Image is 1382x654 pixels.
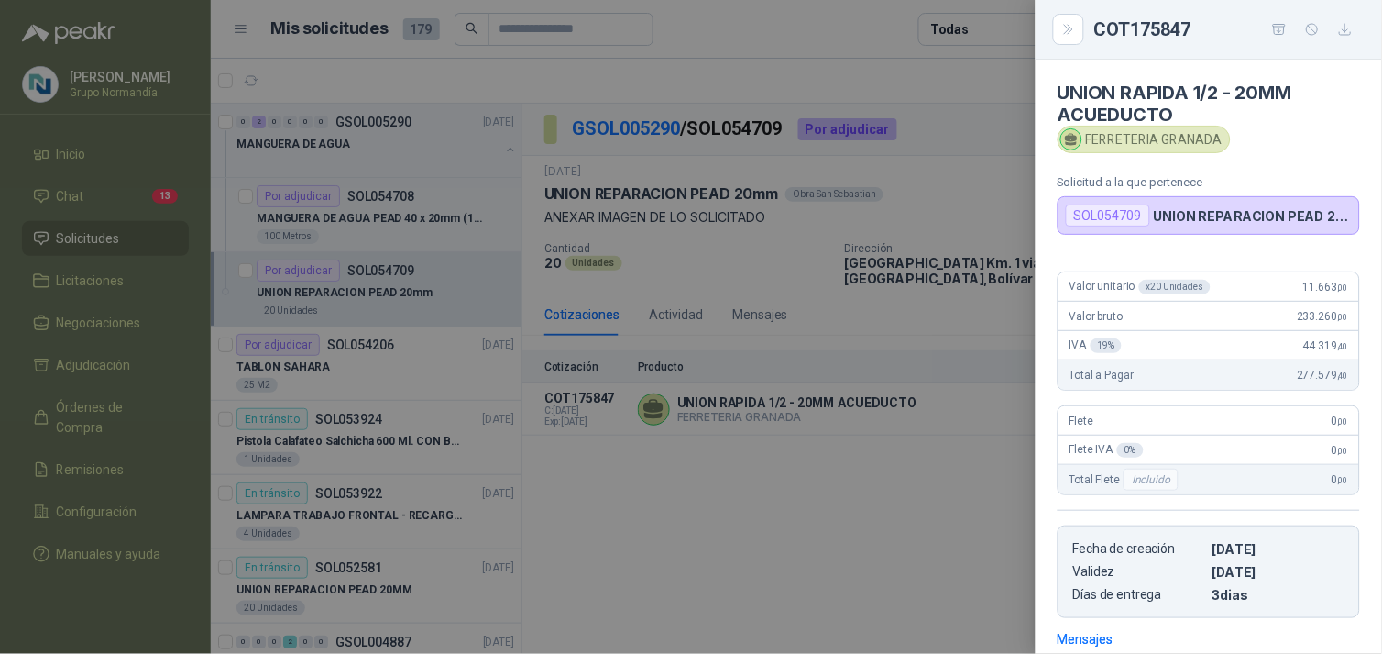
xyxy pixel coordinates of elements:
span: ,00 [1337,416,1348,427]
div: 0 % [1117,443,1144,458]
span: 44.319 [1303,339,1348,352]
div: x 20 Unidades [1139,280,1211,294]
p: Fecha de creación [1073,541,1205,557]
div: Incluido [1124,469,1179,491]
span: ,00 [1337,475,1348,485]
span: 11.663 [1303,281,1348,294]
p: Días de entrega [1073,587,1205,603]
span: 0 [1332,415,1348,427]
h4: UNION RAPIDA 1/2 - 20MM ACUEDUCTO [1058,82,1360,126]
span: Flete [1069,415,1093,427]
span: IVA [1069,338,1122,353]
span: Valor unitario [1069,280,1211,294]
div: 19 % [1091,338,1123,353]
div: Mensajes [1058,629,1113,649]
span: Total a Pagar [1069,369,1134,382]
span: 277.579 [1297,369,1348,382]
p: Solicitud a la que pertenece [1058,175,1360,189]
span: ,00 [1337,283,1348,293]
p: 3 dias [1212,587,1344,603]
div: SOL054709 [1066,205,1150,227]
span: 233.260 [1297,310,1348,323]
span: Flete IVA [1069,443,1144,458]
span: 0 [1332,473,1348,486]
div: COT175847 [1094,15,1360,44]
div: FERRETERIA GRANADA [1058,126,1231,153]
p: [DATE] [1212,541,1344,557]
p: [DATE] [1212,564,1344,580]
p: Validez [1073,564,1205,580]
span: ,40 [1337,341,1348,351]
span: ,00 [1337,312,1348,322]
span: ,40 [1337,371,1348,381]
span: 0 [1332,444,1348,457]
span: Valor bruto [1069,310,1123,323]
p: UNION REPARACION PEAD 20mm [1154,208,1352,224]
button: Close [1058,18,1080,40]
span: ,00 [1337,446,1348,456]
span: Total Flete [1069,469,1182,491]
